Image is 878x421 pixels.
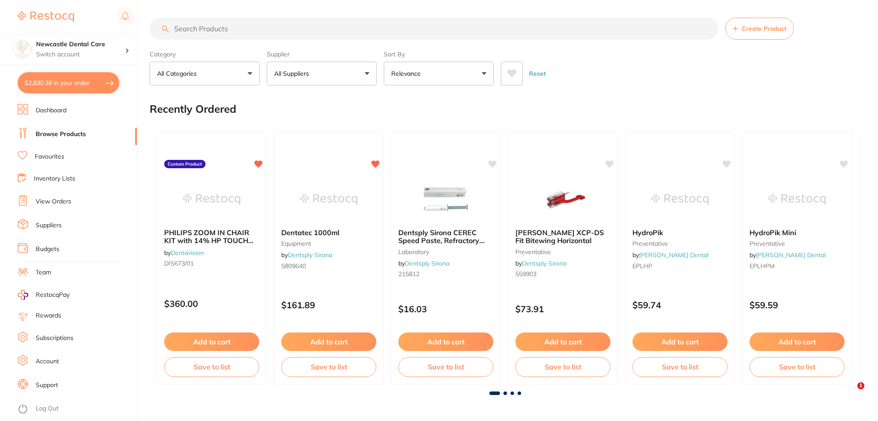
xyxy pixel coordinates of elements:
[391,69,424,78] p: Relevance
[839,382,860,403] iframe: Intercom live chat
[164,249,204,257] span: by
[18,402,134,416] button: Log Out
[857,382,864,389] span: 1
[36,404,59,413] a: Log Out
[150,62,260,85] button: All Categories
[36,381,58,390] a: Support
[515,332,610,351] button: Add to cart
[36,357,59,366] a: Account
[164,299,259,309] p: $360.00
[18,72,119,93] button: $2,830.38 in your order
[164,160,206,169] label: Custom Product
[632,300,727,310] p: $59.74
[36,245,59,254] a: Budgets
[36,40,125,49] h4: Newcastle Dental Care
[398,259,449,267] span: by
[171,249,204,257] a: Dentavision
[36,268,51,277] a: Team
[405,259,449,267] a: Dentsply Sirona
[651,177,709,222] img: HydroPik
[526,62,548,85] button: Reset
[749,300,845,310] p: $59.59
[288,251,332,259] a: Dentsply Sirona
[515,270,610,277] small: 559903
[18,7,74,27] a: Restocq Logo
[281,240,376,247] small: equipment
[157,69,200,78] p: All Categories
[632,251,709,259] span: by
[36,197,71,206] a: View Orders
[36,130,86,139] a: Browse Products
[150,18,718,40] input: Search Products
[398,332,493,351] button: Add to cart
[749,357,845,377] button: Save to list
[36,50,125,59] p: Switch account
[35,152,64,161] a: Favourites
[742,25,786,32] span: Create Product
[639,251,709,259] a: [PERSON_NAME] Dental
[34,174,75,183] a: Inventory Lists
[18,290,70,300] a: RestocqPay
[515,248,610,255] small: preventative
[384,50,494,58] label: Sort By
[300,177,357,222] img: Dentatec 1000ml
[267,50,377,58] label: Supplier
[36,291,70,299] span: RestocqPay
[749,251,826,259] span: by
[749,240,845,247] small: preventative
[164,357,259,377] button: Save to list
[274,69,312,78] p: All Suppliers
[632,357,727,377] button: Save to list
[749,332,845,351] button: Add to cart
[768,177,826,222] img: HydroPik Mini
[534,177,591,222] img: Rinn XCP-DS Fit Bitewing Horizontal
[18,290,28,300] img: RestocqPay
[164,332,259,351] button: Add to cart
[632,229,727,236] b: HydroPik
[632,332,727,351] button: Add to cart
[632,240,727,247] small: preventative
[281,332,376,351] button: Add to cart
[267,62,377,85] button: All Suppliers
[150,50,260,58] label: Category
[398,304,493,314] p: $16.03
[515,357,610,377] button: Save to list
[398,357,493,377] button: Save to list
[515,229,610,245] b: Rinn XCP-DS Fit Bitewing Horizontal
[36,221,62,230] a: Suppliers
[150,103,236,115] h2: Recently Ordered
[164,260,259,267] small: DIS673/01
[36,106,66,115] a: Dashboard
[632,262,727,270] small: EPLHP
[281,251,332,259] span: by
[183,177,240,222] img: PHILIPS ZOOM IN CHAIR KIT with 14% HP TOUCH UP (2 PATIENTS)
[749,229,845,236] b: HydroPik Mini
[281,357,376,377] button: Save to list
[398,270,493,277] small: 215812
[164,229,259,245] b: PHILIPS ZOOM IN CHAIR KIT with 14% HP TOUCH UP (2 PATIENTS)
[36,334,73,343] a: Subscriptions
[281,262,376,270] small: 5809640
[18,11,74,22] img: Restocq Logo
[14,41,31,58] img: Newcastle Dental Care
[398,229,493,245] b: Dentsply Sirona CEREC Speed Paste, Refractory Material (12 ml syringe)
[417,177,474,222] img: Dentsply Sirona CEREC Speed Paste, Refractory Material (12 ml syringe)
[515,259,566,267] span: by
[281,229,376,236] b: Dentatec 1000ml
[398,248,493,255] small: laboratory
[522,259,566,267] a: Dentsply Sirona
[749,262,845,270] small: EPLHPM
[515,304,610,314] p: $73.91
[725,18,794,40] button: Create Product
[384,62,494,85] button: Relevance
[756,251,826,259] a: [PERSON_NAME] Dental
[36,311,61,320] a: Rewards
[281,300,376,310] p: $161.89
